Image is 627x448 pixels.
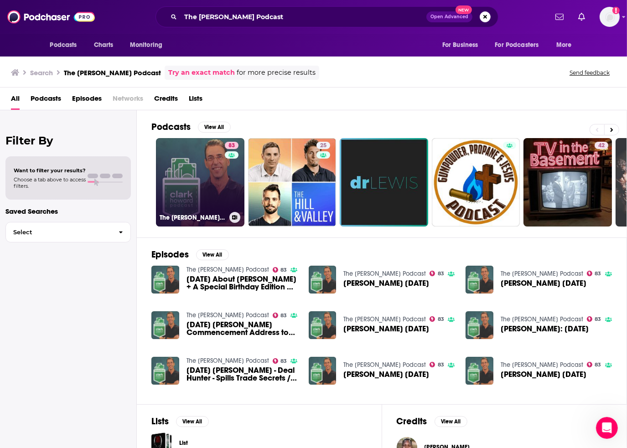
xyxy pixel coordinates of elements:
[151,416,209,427] a: ListsView All
[438,317,444,321] span: 83
[595,142,608,149] a: 42
[151,121,231,133] a: PodcastsView All
[316,142,330,149] a: 25
[11,91,20,110] a: All
[187,357,269,365] a: The Clark Howard Podcast
[14,167,86,174] span: Want to filter your results?
[430,271,444,276] a: 83
[187,275,298,291] span: [DATE] About [PERSON_NAME] + A Special Birthday Edition of [PERSON_NAME]
[501,371,586,378] span: [PERSON_NAME] [DATE]
[94,39,114,51] span: Charts
[31,91,61,110] a: Podcasts
[196,249,229,260] button: View All
[187,266,269,273] a: The Clark Howard Podcast
[575,9,589,25] a: Show notifications dropdown
[320,141,326,150] span: 25
[187,311,269,319] a: The Clark Howard Podcast
[343,279,429,287] a: Clark Howard 1.9.18
[466,357,493,385] a: Clark Howard 07.21.17
[187,321,298,336] a: 05.17.21 Clark Howard's Commencement Address to the Class of 2021 / DEADLINE: Free photo storage
[587,362,601,367] a: 83
[343,279,429,287] span: [PERSON_NAME] [DATE]
[237,67,316,78] span: for more precise results
[179,438,188,448] a: List
[160,214,226,221] h3: The [PERSON_NAME] Podcast
[501,279,586,287] a: Clark Howard 1.10.18
[523,138,612,227] a: 42
[151,266,179,294] img: 06.20.25 About Clark Howard + A Special Birthday Edition of Clark Stinks
[466,266,493,294] img: Clark Howard 1.10.18
[30,68,53,77] h3: Search
[501,279,586,287] span: [PERSON_NAME] [DATE]
[587,271,601,276] a: 83
[438,363,444,367] span: 83
[343,270,426,278] a: The Clark Howard Podcast
[309,357,337,385] img: Clark Howard 09.8.17
[189,91,202,110] a: Lists
[273,358,287,364] a: 83
[343,325,429,333] a: Clark Howard 09.15.17
[397,416,427,427] h2: Credits
[466,311,493,339] a: Clark Howard: 01.05.17
[154,91,178,110] span: Credits
[225,142,238,149] a: 83
[456,5,472,14] span: New
[88,36,119,54] a: Charts
[552,9,567,25] a: Show notifications dropdown
[343,371,429,378] span: [PERSON_NAME] [DATE]
[501,270,583,278] a: The Clark Howard Podcast
[130,39,162,51] span: Monitoring
[273,313,287,318] a: 83
[595,272,601,276] span: 83
[151,121,191,133] h2: Podcasts
[44,36,89,54] button: open menu
[567,69,612,77] button: Send feedback
[187,366,298,382] span: [DATE] [PERSON_NAME] - Deal Hunter - Spills Trade Secrets / [PERSON_NAME] Assignment: Restore Van...
[50,39,77,51] span: Podcasts
[436,36,490,54] button: open menu
[495,39,539,51] span: For Podcasters
[550,36,583,54] button: open menu
[187,321,298,336] span: [DATE] [PERSON_NAME] Commencement Address to the Class of 2021 / DEADLINE: Free photo storage
[600,7,620,27] span: Logged in as joey.bonafede
[14,176,86,189] span: Choose a tab above to access filters.
[124,36,174,54] button: open menu
[426,11,472,22] button: Open AdvancedNew
[156,138,244,227] a: 83The [PERSON_NAME] Podcast
[280,314,287,318] span: 83
[438,272,444,276] span: 83
[187,275,298,291] a: 06.20.25 About Clark Howard + A Special Birthday Edition of Clark Stinks
[155,6,498,27] div: Search podcasts, credits, & more...
[6,229,111,235] span: Select
[309,266,337,294] img: Clark Howard 1.9.18
[430,362,444,367] a: 83
[181,10,426,24] input: Search podcasts, credits, & more...
[5,134,131,147] h2: Filter By
[168,67,235,78] a: Try an exact match
[151,311,179,339] img: 05.17.21 Clark Howard's Commencement Address to the Class of 2021 / DEADLINE: Free photo storage
[600,7,620,27] button: Show profile menu
[280,359,287,363] span: 83
[501,315,583,323] a: The Clark Howard Podcast
[489,36,552,54] button: open menu
[501,325,589,333] a: Clark Howard: 01.05.17
[596,417,618,439] iframe: Intercom live chat
[7,8,95,26] a: Podchaser - Follow, Share and Rate Podcasts
[430,316,444,322] a: 83
[72,91,102,110] a: Episodes
[397,416,467,427] a: CreditsView All
[151,357,179,385] img: 02.03.22 Clark Howard - Deal Hunter - Spills Trade Secrets / Clark Smart Assignment: Restore Vani...
[151,249,189,260] h2: Episodes
[343,371,429,378] a: Clark Howard 09.8.17
[187,366,298,382] a: 02.03.22 Clark Howard - Deal Hunter - Spills Trade Secrets / Clark Smart Assignment: Restore Vani...
[343,315,426,323] a: The Clark Howard Podcast
[600,7,620,27] img: User Profile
